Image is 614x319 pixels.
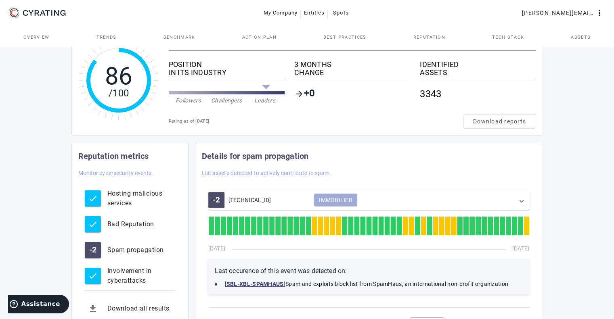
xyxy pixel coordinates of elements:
[323,35,366,40] span: Best practices
[169,117,463,125] div: Rating as of [DATE]
[212,196,220,204] span: -2
[512,244,530,252] div: [DATE]
[163,35,195,40] span: Benchmark
[78,265,182,287] button: Involvement in cyberattacks
[260,6,301,20] button: My Company
[169,60,285,69] div: POSITION
[202,150,309,163] mat-card-title: Details for spam propagation
[88,194,98,203] mat-icon: check
[264,6,298,19] span: My Company
[304,89,315,99] span: +0
[420,60,536,69] div: IDENTIFIED
[246,96,284,104] div: Leaders
[215,265,523,277] h3: Last occurence of this event was detected on:
[420,69,536,77] div: ASSETS
[88,219,98,229] mat-icon: check
[8,295,69,315] iframe: Ouvre un widget dans lequel vous pouvez trouver plus d’informations
[105,62,132,90] tspan: 86
[319,196,352,204] span: IMMOBILIER
[228,196,271,204] div: [TECHNICAL_ID]
[463,114,536,129] button: Download reports
[225,281,285,287] a: [SBL-XBL-SPAMHAUS]
[208,190,530,210] mat-expansion-panel-header: -2[TECHNICAL_ID]Tags
[78,213,182,236] button: Bad Reputation
[328,6,354,20] button: Spots
[522,6,595,19] span: [PERSON_NAME][EMAIL_ADDRESS][DOMAIN_NAME]
[78,169,153,177] mat-card-subtitle: Monitor cybersecurity events.
[85,300,101,317] mat-icon: get_app
[473,117,526,125] span: Download reports
[294,89,304,99] mat-icon: arrow_forward
[294,60,410,69] div: 3 MONTHS
[202,169,331,177] mat-card-subtitle: List assets detected to actively contribute to spam.
[492,35,524,40] span: Tech Stack
[107,266,175,286] div: Involvement in cyberattacks
[78,187,182,210] button: Hosting malicious services
[107,304,175,313] div: Download all results
[301,6,328,20] button: Entities
[96,35,117,40] span: Trends
[595,8,604,18] mat-icon: more_vert
[107,245,175,255] div: Spam propagation
[304,6,325,19] span: Entities
[207,96,246,104] div: Challengers
[208,244,226,252] div: [DATE]
[169,69,285,77] div: IN ITS INDUSTRY
[23,35,50,40] span: Overview
[413,35,445,40] span: Reputation
[108,88,128,99] tspan: /100
[23,10,66,16] g: CYRATING
[226,281,284,287] strong: SBL-XBL-SPAMHAUS
[314,192,513,208] mat-chip-listbox: Tags
[519,6,608,20] button: [PERSON_NAME][EMAIL_ADDRESS][DOMAIN_NAME]
[107,189,175,208] div: Hosting malicious services
[78,150,149,163] mat-card-title: Reputation metrics
[89,246,96,254] span: -2
[294,69,410,77] div: CHANGE
[420,83,536,104] div: 3343
[242,35,277,40] span: Action Plan
[333,6,349,19] span: Spots
[225,280,523,288] div: Spam and exploits block list from SpamHaus, an international non-profit organization
[107,219,175,229] div: Bad Reputation
[169,96,207,104] div: Followers
[88,271,98,281] mat-icon: check
[571,35,591,40] span: Assets
[78,239,182,261] button: -2Spam propagation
